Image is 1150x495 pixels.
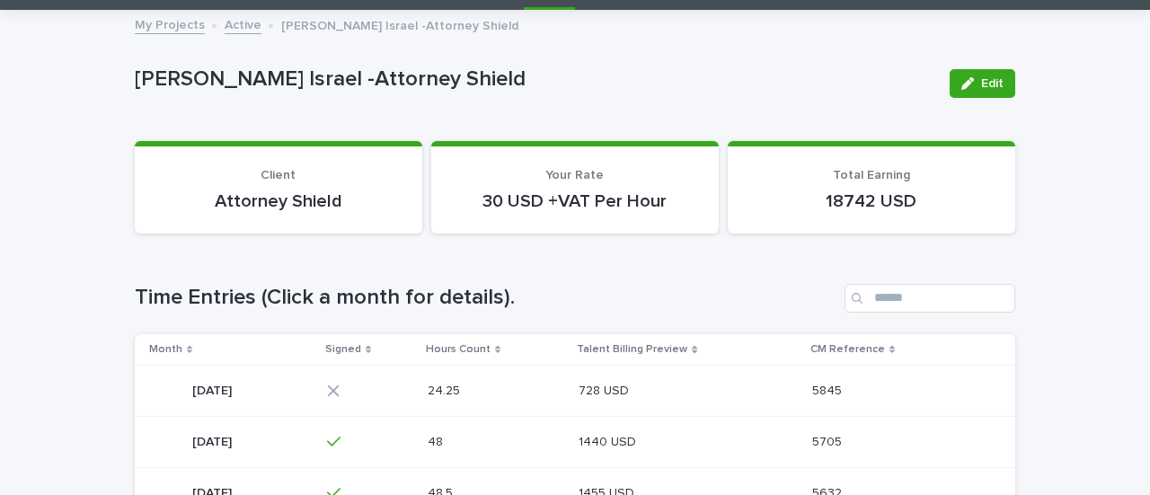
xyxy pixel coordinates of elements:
p: [DATE] [192,431,235,450]
h1: Time Entries (Click a month for details). [135,285,837,311]
p: CM Reference [810,340,885,359]
p: Attorney Shield [156,190,401,212]
span: Client [261,169,296,181]
p: 30 USD +VAT Per Hour [453,190,697,212]
p: 48 [428,431,447,450]
p: [PERSON_NAME] Israel -Attorney Shield [281,14,518,34]
input: Search [845,284,1015,313]
p: 5845 [812,380,845,399]
p: Signed [325,340,361,359]
p: Month [149,340,182,359]
span: Total Earning [833,169,910,181]
tr: [DATE][DATE] 24.2524.25 728 USD728 USD 58455845 [135,365,1015,416]
a: My Projects [135,13,205,34]
p: Hours Count [426,340,491,359]
p: 728 USD [579,380,632,399]
p: 1440 USD [579,431,640,450]
p: 18742 USD [749,190,994,212]
a: Active [225,13,261,34]
p: 24.25 [428,380,464,399]
p: [DATE] [192,380,235,399]
tr: [DATE][DATE] 4848 1440 USD1440 USD 57055705 [135,416,1015,467]
p: 5705 [812,431,845,450]
span: Edit [981,77,1004,90]
p: [PERSON_NAME] Israel -Attorney Shield [135,66,935,93]
span: Your Rate [545,169,604,181]
button: Edit [950,69,1015,98]
p: Talent Billing Preview [577,340,687,359]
